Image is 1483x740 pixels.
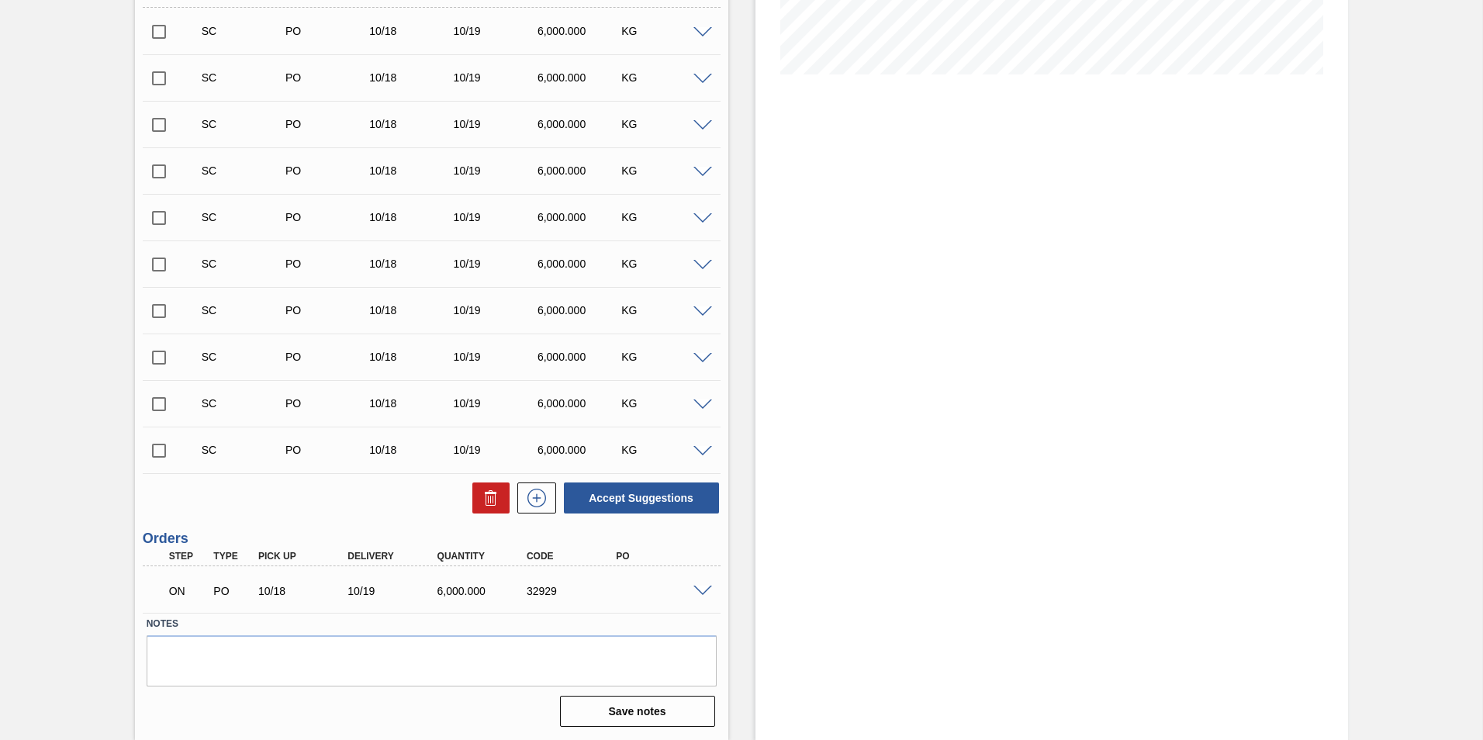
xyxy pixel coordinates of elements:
[282,118,375,130] div: Purchase order
[617,211,711,223] div: KG
[450,71,544,84] div: 10/19/2025
[198,164,292,177] div: Suggestion Created
[465,482,510,514] div: Delete Suggestions
[434,585,534,597] div: 6,000.000
[282,25,375,37] div: Purchase order
[143,531,721,547] h3: Orders
[556,481,721,515] div: Accept Suggestions
[450,444,544,456] div: 10/19/2025
[282,304,375,316] div: Purchase order
[560,696,715,727] button: Save notes
[534,25,627,37] div: 6,000.000
[198,118,292,130] div: Suggestion Created
[450,351,544,363] div: 10/19/2025
[434,551,534,562] div: Quantity
[365,164,459,177] div: 10/18/2025
[198,25,292,37] div: Suggestion Created
[450,118,544,130] div: 10/19/2025
[617,164,711,177] div: KG
[165,574,212,608] div: Negotiating Order
[254,551,354,562] div: Pick up
[365,351,459,363] div: 10/18/2025
[523,585,623,597] div: 32929
[209,585,256,597] div: Purchase order
[365,304,459,316] div: 10/18/2025
[365,258,459,270] div: 10/18/2025
[617,397,711,410] div: KG
[365,71,459,84] div: 10/18/2025
[198,211,292,223] div: Suggestion Created
[523,551,623,562] div: Code
[450,164,544,177] div: 10/19/2025
[282,444,375,456] div: Purchase order
[254,585,354,597] div: 10/18/2025
[534,444,627,456] div: 6,000.000
[534,397,627,410] div: 6,000.000
[534,164,627,177] div: 6,000.000
[450,397,544,410] div: 10/19/2025
[198,304,292,316] div: Suggestion Created
[209,551,256,562] div: Type
[365,25,459,37] div: 10/18/2025
[365,444,459,456] div: 10/18/2025
[198,351,292,363] div: Suggestion Created
[617,71,711,84] div: KG
[534,258,627,270] div: 6,000.000
[365,397,459,410] div: 10/18/2025
[282,351,375,363] div: Purchase order
[282,258,375,270] div: Purchase order
[564,482,719,514] button: Accept Suggestions
[198,444,292,456] div: Suggestion Created
[450,304,544,316] div: 10/19/2025
[534,211,627,223] div: 6,000.000
[617,258,711,270] div: KG
[534,118,627,130] div: 6,000.000
[617,304,711,316] div: KG
[169,585,208,597] p: ON
[450,211,544,223] div: 10/19/2025
[198,71,292,84] div: Suggestion Created
[282,164,375,177] div: Purchase order
[534,71,627,84] div: 6,000.000
[365,118,459,130] div: 10/18/2025
[282,71,375,84] div: Purchase order
[450,258,544,270] div: 10/19/2025
[198,397,292,410] div: Suggestion Created
[282,397,375,410] div: Purchase order
[617,25,711,37] div: KG
[617,118,711,130] div: KG
[612,551,712,562] div: PO
[344,551,444,562] div: Delivery
[534,304,627,316] div: 6,000.000
[534,351,627,363] div: 6,000.000
[365,211,459,223] div: 10/18/2025
[198,258,292,270] div: Suggestion Created
[344,585,444,597] div: 10/19/2025
[282,211,375,223] div: Purchase order
[617,351,711,363] div: KG
[450,25,544,37] div: 10/19/2025
[617,444,711,456] div: KG
[147,613,717,635] label: Notes
[510,482,556,514] div: New suggestion
[165,551,212,562] div: Step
